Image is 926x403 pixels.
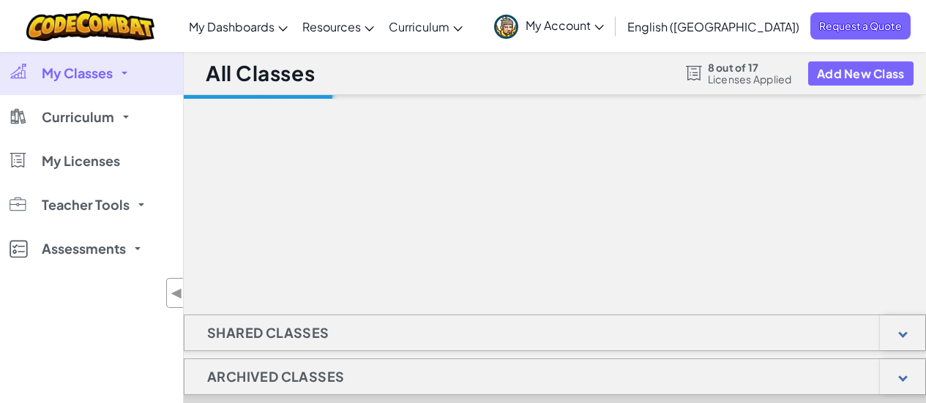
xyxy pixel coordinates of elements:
a: Curriculum [381,7,470,46]
span: My Account [526,18,604,33]
h1: Shared Classes [184,315,352,351]
span: 8 out of 17 [708,61,792,73]
button: Add New Class [808,61,914,86]
span: ◀ [171,282,183,304]
a: English ([GEOGRAPHIC_DATA]) [620,7,807,46]
span: Teacher Tools [42,198,130,211]
span: My Dashboards [189,19,275,34]
img: avatar [494,15,518,39]
a: My Account [487,3,611,49]
span: Licenses Applied [708,73,792,85]
a: My Dashboards [182,7,295,46]
span: Curriculum [42,110,114,124]
img: CodeCombat logo [26,11,154,41]
span: Assessments [42,242,126,255]
h1: All Classes [206,59,315,87]
span: Curriculum [389,19,449,34]
a: Resources [295,7,381,46]
span: My Licenses [42,154,120,167]
span: My Classes [42,67,113,80]
a: Request a Quote [810,12,911,39]
span: English ([GEOGRAPHIC_DATA]) [627,19,799,34]
h1: Archived Classes [184,358,367,395]
span: Resources [302,19,361,34]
